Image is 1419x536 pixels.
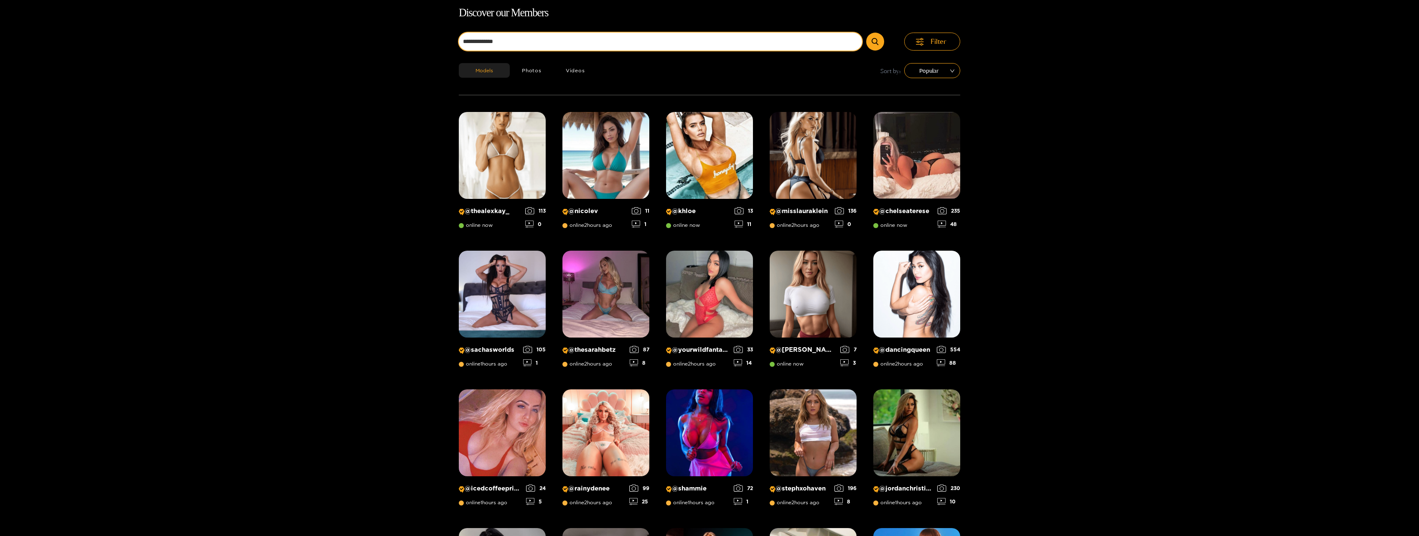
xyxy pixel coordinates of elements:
img: Creator Profile Image: michelle [770,251,857,338]
button: Filter [904,33,960,51]
span: online 1 hours ago [459,500,507,506]
h1: Discover our Members [459,4,960,22]
a: Creator Profile Image: thealexkay_@thealexkay_online now1130 [459,112,546,234]
div: 0 [835,221,857,228]
div: 88 [937,359,960,366]
span: online now [666,222,700,228]
div: 8 [630,359,649,366]
div: 0 [525,221,546,228]
div: 554 [937,346,960,353]
p: @ misslauraklein [770,207,831,215]
a: Creator Profile Image: misslauraklein@misslaurakleinonline2hours ago1360 [770,112,857,234]
span: Popular [910,64,954,77]
p: @ [PERSON_NAME] [770,346,836,354]
div: 25 [629,498,649,505]
span: online 2 hours ago [873,361,923,367]
div: 1 [734,498,753,505]
div: 13 [735,207,753,214]
span: online 2 hours ago [562,361,612,367]
span: online 2 hours ago [770,500,819,506]
a: Creator Profile Image: yourwildfantasyy69@yourwildfantasyy69online2hours ago3314 [666,251,753,373]
div: 7 [840,346,857,353]
img: Creator Profile Image: nicolev [562,112,649,199]
img: Creator Profile Image: jordanchristine_15 [873,389,960,476]
span: online 1 hours ago [666,500,715,506]
p: @ thesarahbetz [562,346,626,354]
div: 230 [937,485,960,492]
span: online 2 hours ago [562,222,612,228]
img: Creator Profile Image: shammie [666,389,753,476]
button: Videos [554,63,597,78]
div: 33 [734,346,753,353]
div: 24 [526,485,546,492]
span: Sort by: [880,66,901,76]
a: Creator Profile Image: thesarahbetz@thesarahbetzonline2hours ago878 [562,251,649,373]
a: Creator Profile Image: jordanchristine_15@jordanchristine_15online1hours ago23010 [873,389,960,511]
span: online 1 hours ago [873,500,922,506]
p: @ thealexkay_ [459,207,521,215]
img: Creator Profile Image: dancingqueen [873,251,960,338]
a: Creator Profile Image: sachasworlds@sachasworldsonline1hours ago1051 [459,251,546,373]
div: 113 [525,207,546,214]
button: Submit Search [866,33,884,51]
span: online 2 hours ago [666,361,716,367]
img: Creator Profile Image: misslauraklein [770,112,857,199]
p: @ khloe [666,207,730,215]
a: Creator Profile Image: chelseaterese@chelseatereseonline now23548 [873,112,960,234]
span: online 1 hours ago [459,361,507,367]
div: 1 [632,221,649,228]
div: 72 [734,485,753,492]
div: 5 [526,498,546,505]
div: 1 [523,359,546,366]
img: Creator Profile Image: yourwildfantasyy69 [666,251,753,338]
div: sort [904,63,960,78]
button: Photos [510,63,554,78]
a: Creator Profile Image: rainydenee@rainydeneeonline2hours ago9925 [562,389,649,511]
img: Creator Profile Image: thesarahbetz [562,251,649,338]
p: @ shammie [666,485,730,493]
p: @ stephxohaven [770,485,830,493]
span: online 2 hours ago [562,500,612,506]
div: 87 [630,346,649,353]
p: @ sachasworlds [459,346,519,354]
a: Creator Profile Image: michelle@[PERSON_NAME]online now73 [770,251,857,373]
div: 14 [734,359,753,366]
div: 11 [735,221,753,228]
img: Creator Profile Image: chelseaterese [873,112,960,199]
a: Creator Profile Image: icedcoffeeprincess@icedcoffeeprincessonline1hours ago245 [459,389,546,511]
img: Creator Profile Image: stephxohaven [770,389,857,476]
span: Filter [931,37,946,46]
a: Creator Profile Image: dancingqueen@dancingqueenonline2hours ago55488 [873,251,960,373]
p: @ chelseaterese [873,207,933,215]
div: 3 [840,359,857,366]
img: Creator Profile Image: thealexkay_ [459,112,546,199]
div: 136 [835,207,857,214]
p: @ icedcoffeeprincess [459,485,522,493]
p: @ yourwildfantasyy69 [666,346,730,354]
span: online now [770,361,804,367]
a: Creator Profile Image: nicolev@nicolevonline2hours ago111 [562,112,649,234]
p: @ nicolev [562,207,628,215]
div: 10 [937,498,960,505]
span: online now [873,222,907,228]
div: 235 [938,207,960,214]
img: Creator Profile Image: sachasworlds [459,251,546,338]
div: 48 [938,221,960,228]
div: 105 [523,346,546,353]
img: Creator Profile Image: rainydenee [562,389,649,476]
a: Creator Profile Image: stephxohaven@stephxohavenonline2hours ago1968 [770,389,857,511]
div: 196 [834,485,857,492]
button: Models [459,63,510,78]
span: online now [459,222,493,228]
div: 99 [629,485,649,492]
img: Creator Profile Image: khloe [666,112,753,199]
p: @ dancingqueen [873,346,933,354]
p: @ rainydenee [562,485,625,493]
a: Creator Profile Image: shammie@shammieonline1hours ago721 [666,389,753,511]
img: Creator Profile Image: icedcoffeeprincess [459,389,546,476]
div: 8 [834,498,857,505]
span: online 2 hours ago [770,222,819,228]
div: 11 [632,207,649,214]
p: @ jordanchristine_15 [873,485,933,493]
a: Creator Profile Image: khloe@khloeonline now1311 [666,112,753,234]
